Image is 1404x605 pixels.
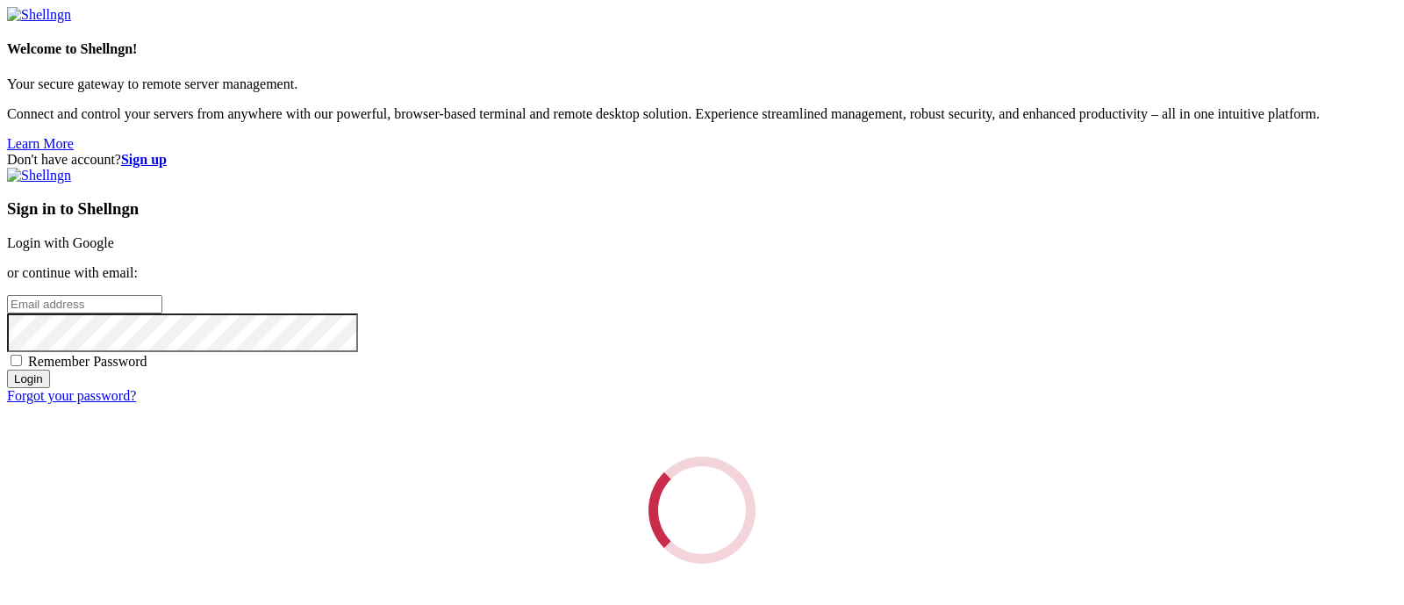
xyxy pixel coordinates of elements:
input: Login [7,370,50,388]
p: Your secure gateway to remote server management. [7,76,1397,92]
p: or continue with email: [7,265,1397,281]
a: Login with Google [7,235,114,250]
img: Shellngn [7,7,71,23]
div: Don't have account? [7,152,1397,168]
div: Loading... [643,451,760,568]
a: Forgot your password? [7,388,136,403]
img: Shellngn [7,168,71,184]
span: Remember Password [28,354,147,369]
a: Sign up [121,152,167,167]
input: Remember Password [11,355,22,366]
h3: Sign in to Shellngn [7,199,1397,219]
h4: Welcome to Shellngn! [7,41,1397,57]
a: Learn More [7,136,74,151]
p: Connect and control your servers from anywhere with our powerful, browser-based terminal and remo... [7,106,1397,122]
input: Email address [7,295,162,313]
